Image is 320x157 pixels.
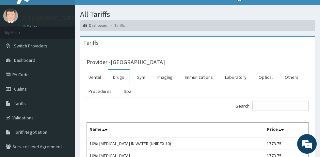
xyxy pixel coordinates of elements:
[180,70,218,84] a: Immunizations
[108,70,130,84] a: Drugs
[119,84,136,98] a: Spa
[83,23,107,28] a: Dashboard
[14,100,26,106] span: Tariffs
[87,137,264,150] td: 10% [MEDICAL_DATA] IN WATER (UNIDEX 10)
[152,70,178,84] a: Imaging
[252,101,309,111] input: Search:
[83,84,117,98] a: Procedures
[23,15,114,21] p: [GEOGRAPHIC_DATA] and Maternity
[236,101,309,111] label: Search:
[14,43,47,49] span: Switch Providers
[264,122,309,137] th: Price
[83,40,99,46] h3: Tariffs
[220,70,252,84] a: Laboratory
[87,122,264,137] th: Name
[83,70,106,84] a: Dental
[253,70,278,84] a: Optical
[14,86,27,92] span: Claims
[87,59,165,65] h3: Provider - [GEOGRAPHIC_DATA]
[14,129,47,135] span: Tariff Negotiation
[23,25,39,29] a: Online
[280,70,304,84] a: Others
[264,137,309,150] td: 1773.75
[80,10,315,19] h1: All Tariffs
[131,70,151,84] a: Gym
[108,23,125,28] li: Tariffs
[3,9,18,23] img: User Image
[14,57,35,63] span: Dashboard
